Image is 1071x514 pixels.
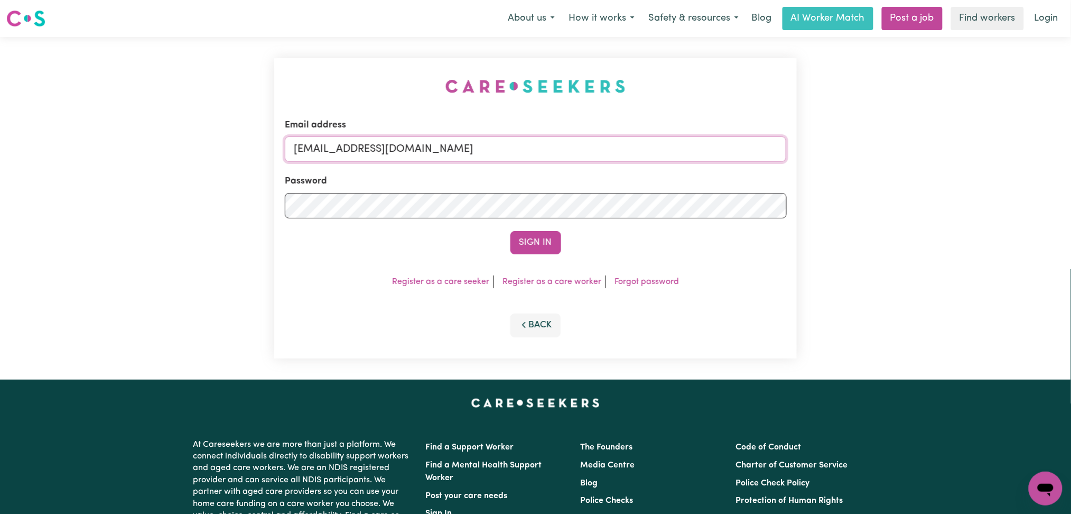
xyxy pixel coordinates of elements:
a: Protection of Human Rights [735,497,843,505]
a: Careseekers logo [6,6,45,31]
a: Forgot password [614,278,679,286]
a: Blog [746,7,778,30]
a: Charter of Customer Service [735,461,848,470]
a: Login [1028,7,1065,30]
label: Email address [285,118,346,132]
a: Police Check Policy [735,479,809,488]
a: Register as a care seeker [392,278,489,286]
a: AI Worker Match [783,7,873,30]
a: Media Centre [581,461,635,470]
a: Blog [581,479,598,488]
a: Find a Support Worker [426,443,514,452]
button: About us [501,7,562,30]
a: Find a Mental Health Support Worker [426,461,542,482]
a: Register as a care worker [502,278,601,286]
input: Email address [285,136,787,162]
a: Post your care needs [426,492,508,500]
button: Back [510,314,561,337]
a: Code of Conduct [735,443,801,452]
button: Safety & resources [641,7,746,30]
a: The Founders [581,443,633,452]
button: How it works [562,7,641,30]
a: Post a job [882,7,943,30]
a: Careseekers home page [471,399,600,407]
label: Password [285,175,327,188]
button: Sign In [510,231,561,254]
iframe: Button to launch messaging window [1029,472,1063,506]
img: Careseekers logo [6,9,45,28]
a: Find workers [951,7,1024,30]
a: Police Checks [581,497,634,505]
